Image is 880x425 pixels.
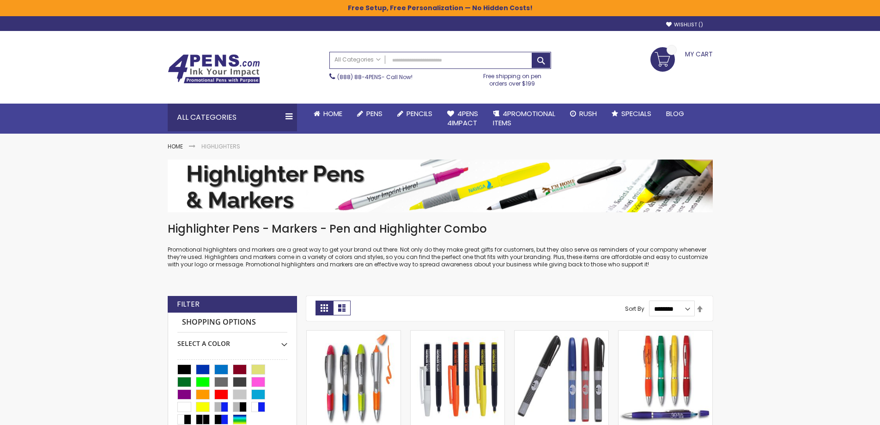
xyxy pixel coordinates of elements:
a: Personalized Pen & Highlighter Combo [307,330,401,338]
strong: Highlighters [201,142,240,150]
img: 4Pens Custom Pens and Promotional Products [168,54,260,84]
a: Blog [659,104,692,124]
a: Rush [563,104,604,124]
a: 4PROMOTIONALITEMS [486,104,563,134]
a: RevMark® Bright Series Custom Marker - Bright Ink [411,330,504,338]
span: Home [323,109,342,118]
a: Specials [604,104,659,124]
a: Home [306,104,350,124]
a: 4Pens4impact [440,104,486,134]
span: Blog [666,109,684,118]
a: (888) 88-4PENS [337,73,382,81]
a: Wishlist [666,21,703,28]
span: 4PROMOTIONAL ITEMS [493,109,555,128]
a: USA Permanent Personalized Marker [515,330,608,338]
span: Pens [366,109,382,118]
h1: Highlighter Pens - Markers - Pen and Highlighter Combo [168,222,713,236]
img: USA Permanent Personalized Marker [515,331,608,425]
div: Select A Color [177,333,287,348]
a: Pencils [390,104,440,124]
span: - Call Now! [337,73,413,81]
img: RevMark® Bright Series Custom Marker - Bright Ink [411,331,504,425]
div: All Categories [168,104,297,131]
a: All Categories [330,52,385,68]
a: Personalized Translucent Pen and Highlighter Combo [619,330,712,338]
label: Sort By [625,305,644,313]
span: 4Pens 4impact [447,109,478,128]
span: Rush [579,109,597,118]
a: Pens [350,104,390,124]
strong: Filter [177,299,200,309]
span: Pencils [407,109,432,118]
span: Specials [621,109,651,118]
strong: Shopping Options [177,313,287,333]
img: Highlighters [168,160,713,213]
strong: Grid [316,301,333,315]
span: All Categories [334,56,381,63]
img: Personalized Translucent Pen and Highlighter Combo [619,331,712,425]
div: Free shipping on pen orders over $199 [473,69,551,87]
a: Home [168,142,183,150]
p: Promotional highlighters and markers are a great way to get your brand out there. Not only do the... [168,246,713,269]
img: Personalized Pen & Highlighter Combo [307,331,401,425]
